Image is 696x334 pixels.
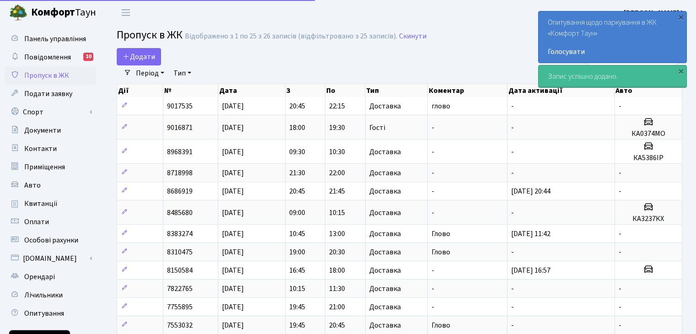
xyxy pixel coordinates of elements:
[619,129,679,138] h5: КА0374МО
[432,229,450,239] span: Глово
[432,168,434,178] span: -
[619,101,621,111] span: -
[24,34,86,44] span: Панель управління
[83,53,93,61] div: 10
[511,284,514,294] span: -
[369,124,385,131] span: Гості
[117,84,163,97] th: Дії
[167,123,193,133] span: 9016871
[329,302,345,312] span: 21:00
[222,186,244,196] span: [DATE]
[167,265,193,275] span: 8150584
[117,48,161,65] a: Додати
[432,265,434,275] span: -
[5,140,96,158] a: Контакти
[369,102,401,110] span: Доставка
[218,84,286,97] th: Дата
[329,186,345,196] span: 21:45
[369,248,401,256] span: Доставка
[329,168,345,178] span: 22:00
[9,4,27,22] img: logo.png
[167,208,193,218] span: 8485680
[329,229,345,239] span: 13:00
[507,84,615,97] th: Дата активації
[676,66,685,75] div: ×
[167,168,193,178] span: 8718998
[432,186,434,196] span: -
[432,302,434,312] span: -
[432,247,450,257] span: Глово
[428,84,507,97] th: Коментар
[5,304,96,323] a: Опитування
[369,188,401,195] span: Доставка
[123,52,155,62] span: Додати
[432,208,434,218] span: -
[24,180,41,190] span: Авто
[24,235,78,245] span: Особові рахунки
[167,186,193,196] span: 8686919
[289,147,305,157] span: 09:30
[619,186,621,196] span: -
[31,5,75,20] b: Комфорт
[167,320,193,330] span: 7553032
[329,284,345,294] span: 11:30
[548,46,677,57] a: Голосувати
[5,213,96,231] a: Оплати
[24,290,63,300] span: Лічильники
[289,247,305,257] span: 19:00
[5,268,96,286] a: Орендарі
[24,144,57,154] span: Контакти
[24,199,58,209] span: Квитанції
[289,186,305,196] span: 20:45
[369,322,401,329] span: Доставка
[511,123,514,133] span: -
[222,265,244,275] span: [DATE]
[24,89,72,99] span: Подати заявку
[5,121,96,140] a: Документи
[222,284,244,294] span: [DATE]
[222,302,244,312] span: [DATE]
[24,125,61,135] span: Документи
[24,272,55,282] span: Орендарі
[676,12,685,22] div: ×
[5,231,96,249] a: Особові рахунки
[289,302,305,312] span: 19:45
[286,84,325,97] th: З
[539,11,686,63] div: Опитування щодо паркування в ЖК «Комфорт Таун»
[222,123,244,133] span: [DATE]
[369,148,401,156] span: Доставка
[132,65,168,81] a: Період
[5,158,96,176] a: Приміщення
[624,8,685,18] b: [PERSON_NAME] І.
[511,265,550,275] span: [DATE] 16:57
[511,320,514,330] span: -
[222,208,244,218] span: [DATE]
[329,320,345,330] span: 20:45
[329,265,345,275] span: 18:00
[511,247,514,257] span: -
[289,265,305,275] span: 16:45
[432,123,434,133] span: -
[511,186,550,196] span: [DATE] 20:44
[167,302,193,312] span: 7755895
[369,209,401,216] span: Доставка
[167,101,193,111] span: 9017535
[24,70,69,81] span: Пропуск в ЖК
[619,229,621,239] span: -
[222,229,244,239] span: [DATE]
[167,247,193,257] span: 8310475
[289,101,305,111] span: 20:45
[329,247,345,257] span: 20:30
[432,320,450,330] span: Глово
[619,284,621,294] span: -
[24,308,64,318] span: Опитування
[511,147,514,157] span: -
[5,30,96,48] a: Панель управління
[5,176,96,194] a: Авто
[329,208,345,218] span: 10:15
[624,7,685,18] a: [PERSON_NAME] І.
[539,65,686,87] div: Запис успішно додано.
[289,229,305,239] span: 10:45
[222,247,244,257] span: [DATE]
[5,85,96,103] a: Подати заявку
